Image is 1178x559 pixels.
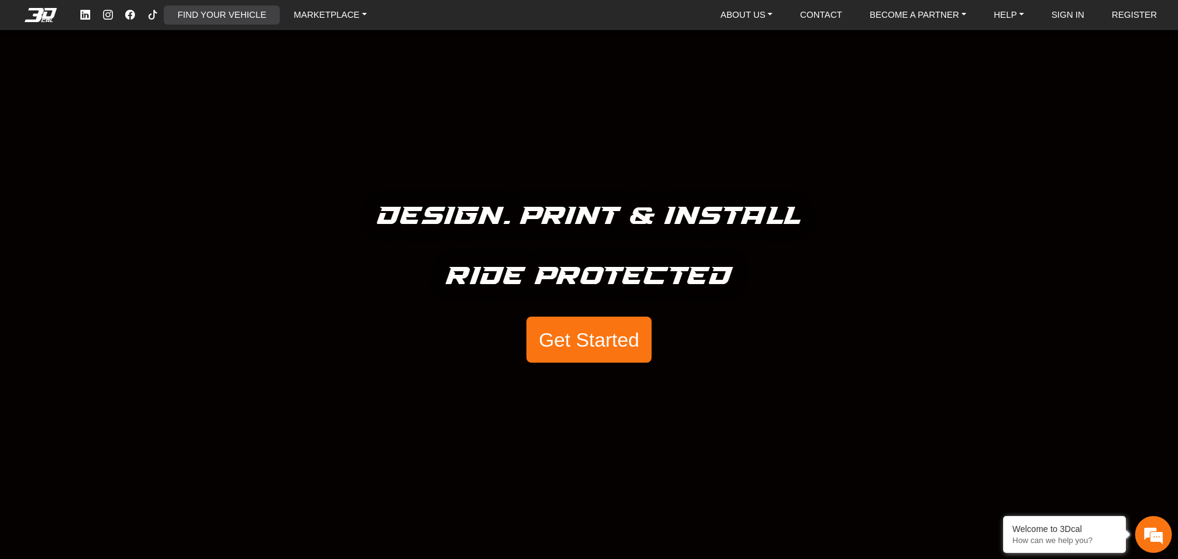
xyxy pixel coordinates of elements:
[795,6,847,25] a: CONTACT
[377,196,801,237] h5: Design. Print & Install
[446,256,733,297] h5: Ride Protected
[989,6,1029,25] a: HELP
[1107,6,1162,25] a: REGISTER
[715,6,777,25] a: ABOUT US
[1047,6,1090,25] a: SIGN IN
[289,6,372,25] a: MARKETPLACE
[1012,536,1117,545] p: How can we help you?
[526,317,652,363] button: Get Started
[173,6,271,25] a: FIND YOUR VEHICLE
[864,6,971,25] a: BECOME A PARTNER
[1012,524,1117,534] div: Welcome to 3Dcal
